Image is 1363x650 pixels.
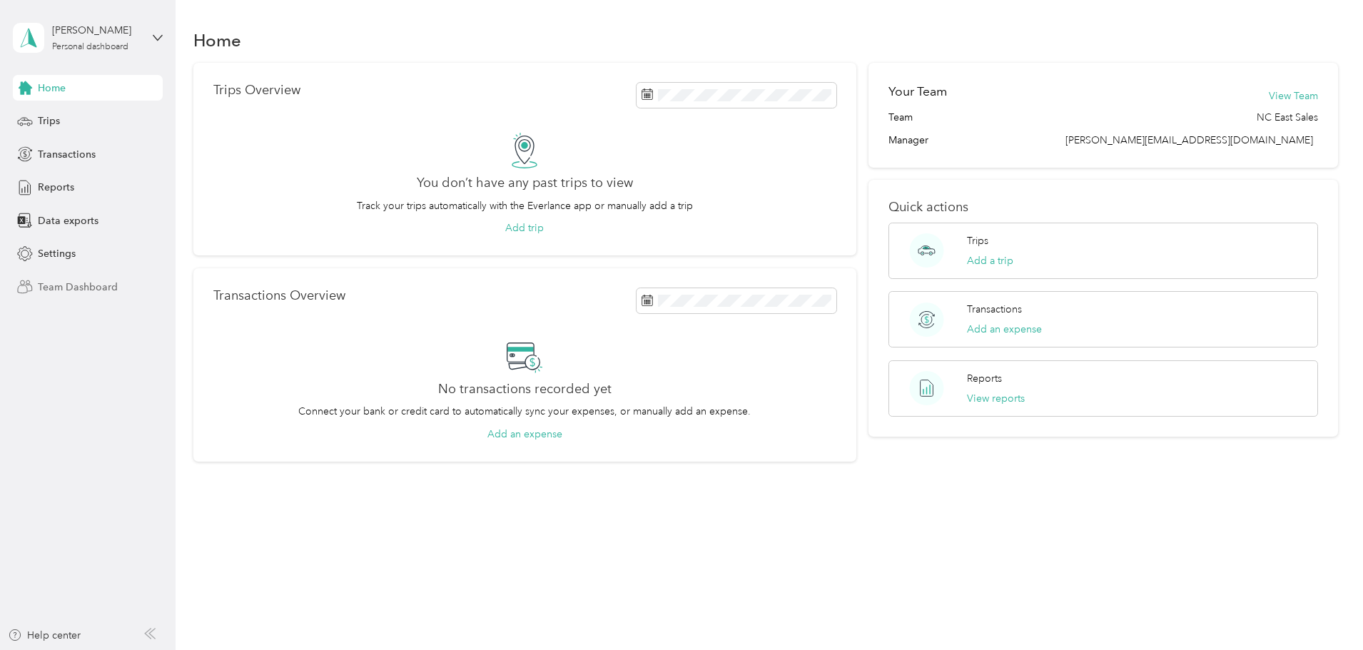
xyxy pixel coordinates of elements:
[8,628,81,643] button: Help center
[967,322,1042,337] button: Add an expense
[213,288,345,303] p: Transactions Overview
[1269,88,1318,103] button: View Team
[1257,110,1318,125] span: NC East Sales
[967,302,1022,317] p: Transactions
[38,113,60,128] span: Trips
[38,147,96,162] span: Transactions
[967,253,1013,268] button: Add a trip
[1065,134,1313,146] span: [PERSON_NAME][EMAIL_ADDRESS][DOMAIN_NAME]
[505,220,544,235] button: Add trip
[213,83,300,98] p: Trips Overview
[967,391,1025,406] button: View reports
[967,233,988,248] p: Trips
[193,33,241,48] h1: Home
[38,81,66,96] span: Home
[52,23,141,38] div: [PERSON_NAME]
[438,382,612,397] h2: No transactions recorded yet
[38,280,118,295] span: Team Dashboard
[38,213,98,228] span: Data exports
[888,83,947,101] h2: Your Team
[52,43,128,51] div: Personal dashboard
[487,427,562,442] button: Add an expense
[967,371,1002,386] p: Reports
[417,176,633,191] h2: You don’t have any past trips to view
[1283,570,1363,650] iframe: Everlance-gr Chat Button Frame
[38,180,74,195] span: Reports
[888,110,913,125] span: Team
[357,198,693,213] p: Track your trips automatically with the Everlance app or manually add a trip
[298,404,751,419] p: Connect your bank or credit card to automatically sync your expenses, or manually add an expense.
[888,133,928,148] span: Manager
[888,200,1318,215] p: Quick actions
[38,246,76,261] span: Settings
